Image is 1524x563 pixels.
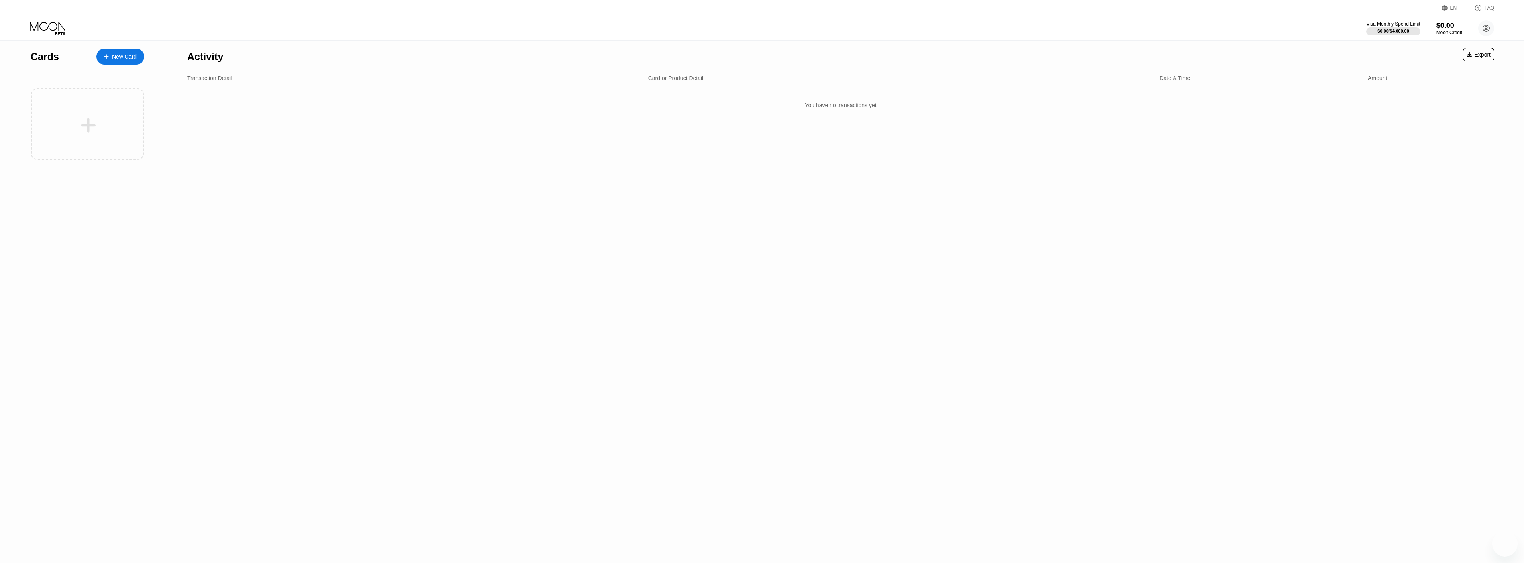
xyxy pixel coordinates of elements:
div: You have no transactions yet [187,94,1494,116]
div: Export [1463,48,1494,61]
div: Export [1467,51,1491,58]
iframe: Button to launch messaging window [1492,531,1518,557]
div: Transaction Detail [187,75,232,81]
div: $0.00Moon Credit [1436,22,1462,35]
div: EN [1442,4,1466,12]
div: Card or Product Detail [648,75,704,81]
div: New Card [96,49,144,65]
div: $0.00 [1436,22,1462,30]
div: New Card [112,53,137,60]
div: $0.00 / $4,000.00 [1377,29,1409,33]
div: Activity [187,51,223,63]
div: FAQ [1466,4,1494,12]
div: Visa Monthly Spend Limit [1366,21,1420,27]
div: Visa Monthly Spend Limit$0.00/$4,000.00 [1366,21,1420,35]
div: Amount [1368,75,1387,81]
div: EN [1450,5,1457,11]
div: Date & Time [1159,75,1190,81]
div: Moon Credit [1436,30,1462,35]
div: FAQ [1485,5,1494,11]
div: Cards [31,51,59,63]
